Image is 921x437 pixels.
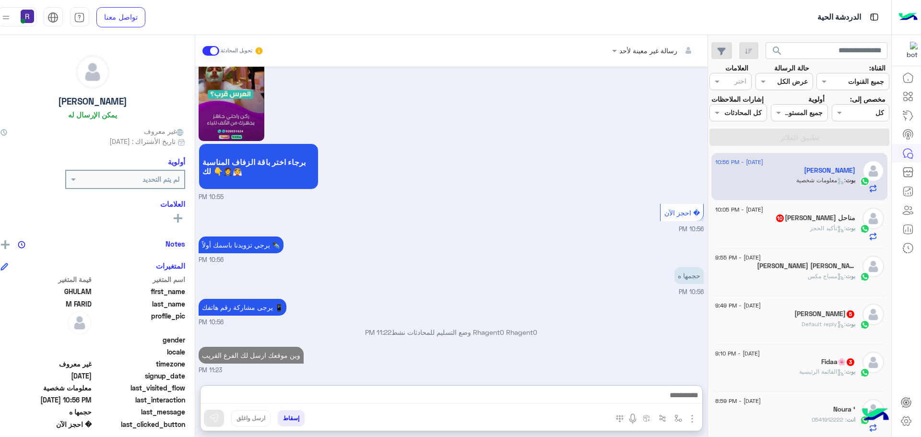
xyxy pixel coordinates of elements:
span: : مساج مكس [808,272,846,280]
h5: GHULAM M FARID [804,166,855,175]
span: انت [847,416,855,423]
img: send voice note [627,413,638,425]
h5: [PERSON_NAME] [58,96,127,107]
span: 2025-09-06T19:53:20.99Z [0,371,92,381]
label: العلامات [725,63,748,73]
img: defaultAdmin.png [68,311,92,335]
img: select flow [674,414,682,422]
img: make a call [616,415,624,423]
button: تطبيق الفلاتر [709,129,889,146]
span: last_interaction [94,395,185,405]
span: timezone [94,359,185,369]
img: 322853014244696 [900,42,918,59]
img: create order [643,414,650,422]
img: hulul-logo.png [859,399,892,432]
span: حجمها ه [0,407,92,417]
span: : Default reply [802,320,846,328]
img: defaultAdmin.png [862,160,884,182]
span: last_visited_flow [94,383,185,393]
img: add [1,240,10,249]
span: : القائمة الرئيسية [799,368,846,375]
span: [DATE] - 9:10 PM [715,349,760,358]
h5: Noura ‘ [833,405,855,413]
img: tab [47,12,59,23]
span: بوت [846,320,855,328]
span: تاريخ الأشتراك : [DATE] [109,136,176,146]
button: إسقاط [278,410,305,426]
span: : تأكيد الحجز [810,224,846,232]
span: GHULAM [0,286,92,296]
img: userImage [21,10,34,23]
span: [DATE] - 9:55 PM [715,253,761,262]
img: notes [18,241,25,248]
span: 11:23 PM [199,366,222,375]
span: بوت [846,224,855,232]
div: اختر [734,76,748,88]
p: 6/9/2025, 10:56 PM [199,236,283,253]
span: 10:56 PM [199,318,224,327]
img: defaultAdmin.png [76,56,109,88]
span: معلومات شخصية [0,383,92,393]
h6: أولوية [168,157,185,166]
span: M FARID [0,299,92,309]
img: Trigger scenario [659,414,666,422]
span: غير معروف [144,126,185,136]
img: WhatsApp [860,320,870,330]
span: [DATE] - 8:59 PM [715,397,761,405]
h5: KHALID AKBAR [794,310,855,318]
h6: Notes [165,239,185,248]
button: create order [638,410,654,426]
img: WhatsApp [860,272,870,282]
span: : معلومات شخصية [796,177,846,184]
span: last_name [94,299,185,309]
span: غير معروف [0,359,92,369]
p: 6/9/2025, 10:56 PM [199,299,286,316]
img: defaultAdmin.png [862,208,884,229]
h6: العلامات [0,200,185,208]
h5: سلطان الناجم العنزي بنك البلاد [757,262,855,270]
span: 10:56 PM [679,288,704,295]
button: Trigger scenario [654,410,670,426]
button: search [766,42,789,63]
span: locale [94,347,185,357]
span: last_clicked_button [94,419,185,429]
img: Logo [898,7,918,27]
span: gender [94,335,185,345]
span: last_message [94,407,185,417]
span: بوت [846,177,855,184]
img: WhatsApp [860,368,870,378]
span: null [0,347,92,357]
img: WhatsApp [860,224,870,234]
img: defaultAdmin.png [862,256,884,277]
span: برجاء اختر باقة الزفاف المناسبة لك 👇🤵👰 [202,157,315,176]
a: تواصل معنا [96,7,145,27]
label: أولوية [808,94,825,104]
h5: Fidaa🌸 [821,358,855,366]
img: defaultAdmin.png [862,304,884,325]
img: tab [868,11,880,23]
span: 3 [847,358,854,366]
span: 5 [847,310,854,318]
span: first_name [94,286,185,296]
img: WhatsApp [860,177,870,186]
a: tab [70,7,89,27]
span: بوت [846,368,855,375]
span: 10:56 PM [199,256,224,265]
button: select flow [670,410,686,426]
span: [DATE] - 9:49 PM [715,301,761,310]
label: حالة الرسالة [774,63,809,73]
span: اسم المتغير [94,274,185,284]
span: 10:55 PM [199,193,224,202]
img: send attachment [686,413,698,425]
span: 10 [776,214,784,222]
p: الدردشة الحية [817,11,861,24]
span: [DATE] - 10:56 PM [715,158,763,166]
span: 11:22 PM [365,328,391,336]
img: send message [209,413,219,423]
span: بوت [846,272,855,280]
img: defaultAdmin.png [862,352,884,373]
img: Q2FwdHVyZSAoMTEpLnBuZw%3D%3D.png [199,24,264,141]
span: signup_date [94,371,185,381]
img: tab [74,12,85,23]
button: ارسل واغلق [231,410,271,426]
